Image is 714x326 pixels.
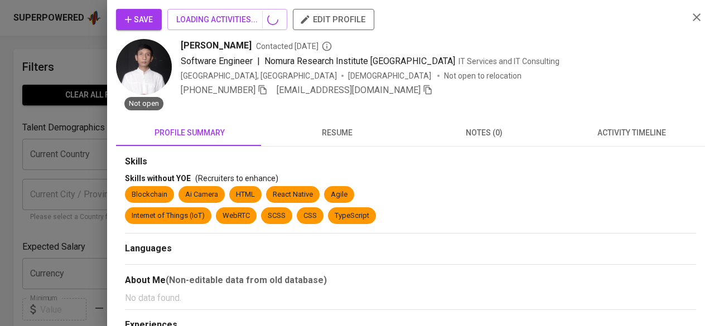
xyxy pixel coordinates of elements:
p: No data found. [125,291,696,305]
button: Save [116,9,162,30]
a: edit profile [293,14,374,23]
span: [DEMOGRAPHIC_DATA] [348,70,433,81]
button: LOADING ACTIVITIES... [167,9,287,30]
div: WebRTC [223,211,250,221]
div: SCSS [268,211,286,221]
span: IT Services and IT Consulting [459,57,559,66]
div: [GEOGRAPHIC_DATA], [GEOGRAPHIC_DATA] [181,70,337,81]
span: LOADING ACTIVITIES... [176,13,278,27]
span: Skills without YOE [125,174,191,183]
div: React Native [273,189,313,200]
div: Internet of Things (IoT) [132,211,205,221]
span: activity timeline [565,126,698,140]
span: edit profile [302,12,365,27]
div: Skills [125,155,696,168]
span: Save [125,13,153,27]
span: Software Engineer [181,56,253,66]
button: edit profile [293,9,374,30]
span: Contacted [DATE] [256,41,332,52]
div: Agile [331,189,348,200]
div: HTML [236,189,255,200]
p: Not open to relocation [444,70,522,81]
div: About Me [125,274,696,287]
span: resume [270,126,404,140]
div: Blockchain [132,189,167,200]
svg: By Batam recruiter [321,41,332,52]
img: a4f990b20cb03a62d5b79b70ba66d838.jpg [116,39,172,95]
span: Not open [124,99,163,109]
span: [PHONE_NUMBER] [181,85,255,95]
b: (Non-editable data from old database) [166,275,327,285]
span: Nomura Research Institute [GEOGRAPHIC_DATA] [264,56,455,66]
span: | [257,55,260,68]
div: Ai Camera [185,189,218,200]
span: notes (0) [417,126,551,140]
span: [EMAIL_ADDRESS][DOMAIN_NAME] [277,85,421,95]
span: [PERSON_NAME] [181,39,252,52]
div: CSS [303,211,317,221]
span: (Recruiters to enhance) [195,174,278,183]
div: TypeScript [335,211,369,221]
div: Languages [125,242,696,255]
span: profile summary [123,126,257,140]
